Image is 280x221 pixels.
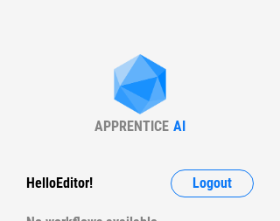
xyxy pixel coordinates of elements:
[171,169,254,197] button: Logout
[26,169,93,197] div: Hello Editor !
[192,176,232,190] span: Logout
[94,118,169,135] div: APPRENTICE
[105,54,175,118] img: Apprentice AI
[173,118,185,135] div: AI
